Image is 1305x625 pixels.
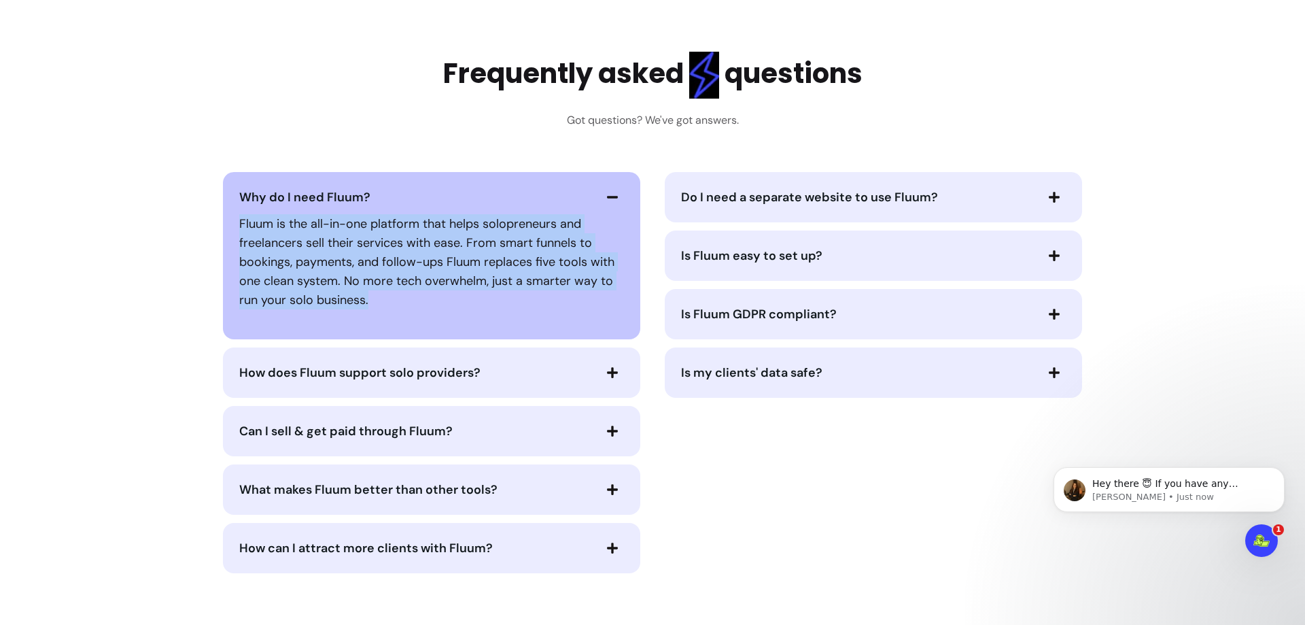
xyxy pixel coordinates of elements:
[239,209,624,315] div: Why do I need Fluum?
[681,189,938,205] span: Do I need a separate website to use Fluum?
[443,52,863,99] h2: Frequently asked questions
[239,361,624,384] button: How does Fluum support solo providers?
[689,52,719,99] img: flashlight Blue
[1033,439,1305,588] iframe: Intercom notifications message
[239,189,370,205] span: Why do I need Fluum?
[681,361,1066,384] button: Is my clients' data safe?
[681,365,822,381] span: Is my clients' data safe?
[1273,524,1284,535] span: 1
[1245,524,1278,557] iframe: Intercom live chat
[239,478,624,501] button: What makes Fluum better than other tools?
[239,214,624,309] p: Fluum is the all-in-one platform that helps solopreneurs and freelancers sell their services with...
[239,482,498,498] span: What makes Fluum better than other tools?
[239,365,481,381] span: How does Fluum support solo providers?
[681,303,1066,326] button: Is Fluum GDPR compliant?
[239,186,624,209] button: Why do I need Fluum?
[239,540,493,556] span: How can I attract more clients with Fluum?
[681,186,1066,209] button: Do I need a separate website to use Fluum?
[239,420,624,443] button: Can I sell & get paid through Fluum?
[567,112,739,129] h3: Got questions? We've got answers.
[239,423,453,439] span: Can I sell & get paid through Fluum?
[239,537,624,560] button: How can I attract more clients with Fluum?
[681,248,822,264] span: Is Fluum easy to set up?
[681,244,1066,267] button: Is Fluum easy to set up?
[681,306,837,322] span: Is Fluum GDPR compliant?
